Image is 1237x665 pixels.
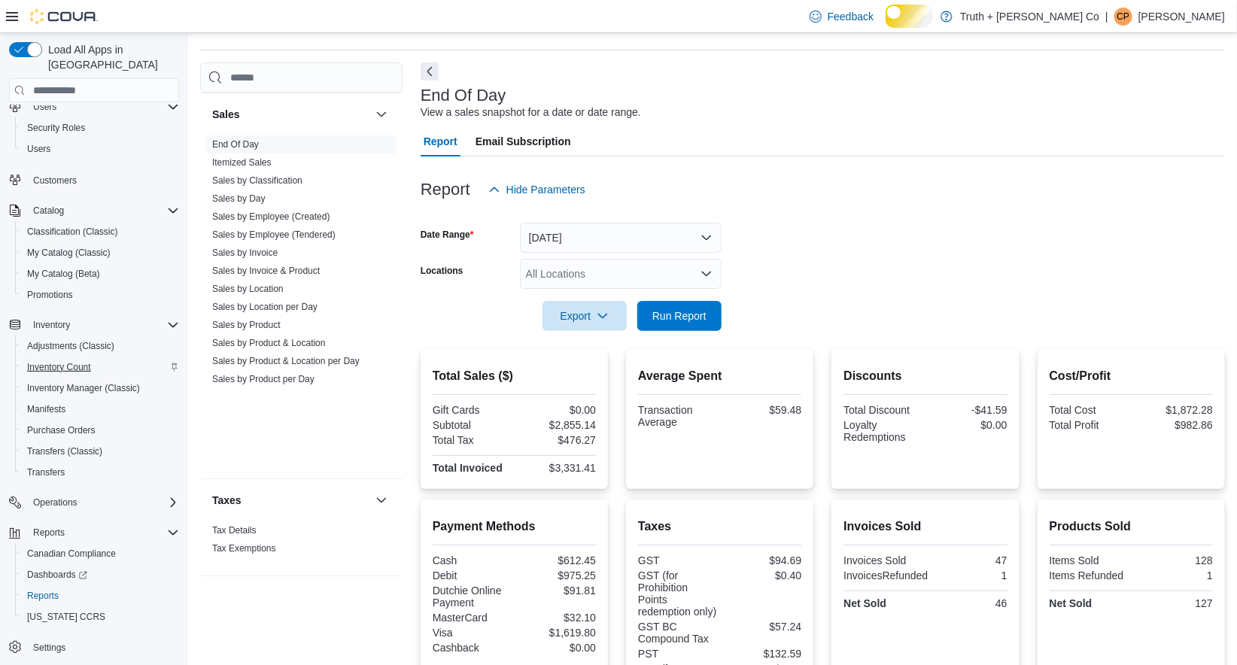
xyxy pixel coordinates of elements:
[212,139,259,150] a: End Of Day
[21,463,71,481] a: Transfers
[27,403,65,415] span: Manifests
[27,316,179,334] span: Inventory
[27,361,91,373] span: Inventory Count
[421,181,470,199] h3: Report
[1134,597,1213,609] div: 127
[638,404,717,428] div: Transaction Average
[33,175,77,187] span: Customers
[433,518,596,536] h2: Payment Methods
[552,301,618,331] span: Export
[433,612,512,624] div: MasterCard
[21,400,179,418] span: Manifests
[21,379,179,397] span: Inventory Manager (Classic)
[27,638,179,657] span: Settings
[828,9,874,24] span: Feedback
[543,301,627,331] button: Export
[33,496,78,509] span: Operations
[15,138,185,159] button: Users
[212,229,336,241] span: Sales by Employee (Tendered)
[433,367,596,385] h2: Total Sales ($)
[433,434,512,446] div: Total Tax
[33,101,56,113] span: Users
[15,543,185,564] button: Canadian Compliance
[843,554,922,566] div: Invoices Sold
[934,569,1007,581] div: 1
[421,62,439,80] button: Next
[1138,8,1225,26] p: [PERSON_NAME]
[638,554,717,566] div: GST
[723,621,802,633] div: $57.24
[517,585,596,597] div: $91.81
[15,420,185,441] button: Purchase Orders
[15,564,185,585] a: Dashboards
[424,126,457,156] span: Report
[212,301,318,313] span: Sales by Location per Day
[27,289,73,301] span: Promotions
[27,316,76,334] button: Inventory
[433,569,512,581] div: Debit
[15,378,185,399] button: Inventory Manager (Classic)
[517,627,596,639] div: $1,619.80
[21,545,179,563] span: Canadian Compliance
[3,200,185,221] button: Catalog
[33,319,70,331] span: Inventory
[21,587,65,605] a: Reports
[929,404,1008,416] div: -$41.59
[433,585,512,609] div: Dutchie Online Payment
[843,419,922,443] div: Loyalty Redemptions
[1050,419,1129,431] div: Total Profit
[638,648,717,660] div: PST
[421,87,506,105] h3: End Of Day
[212,356,360,366] a: Sales by Product & Location per Day
[723,404,802,416] div: $59.48
[212,175,302,186] a: Sales by Classification
[701,268,713,280] button: Open list of options
[1050,569,1129,581] div: Items Refunded
[21,608,111,626] a: [US_STATE] CCRS
[21,337,179,355] span: Adjustments (Classic)
[433,627,512,639] div: Visa
[421,229,474,241] label: Date Range
[433,404,512,416] div: Gift Cards
[421,265,463,277] label: Locations
[212,302,318,312] a: Sales by Location per Day
[212,265,320,277] span: Sales by Invoice & Product
[27,569,87,581] span: Dashboards
[21,223,124,241] a: Classification (Classic)
[27,493,84,512] button: Operations
[42,42,179,72] span: Load All Apps in [GEOGRAPHIC_DATA]
[212,175,302,187] span: Sales by Classification
[212,193,266,204] a: Sales by Day
[804,2,880,32] a: Feedback
[21,265,106,283] a: My Catalog (Beta)
[21,608,179,626] span: Washington CCRS
[638,569,717,618] div: GST (for Prohibition Points redemption only)
[27,98,62,116] button: Users
[15,284,185,305] button: Promotions
[21,463,179,481] span: Transfers
[212,374,315,384] a: Sales by Product per Day
[15,242,185,263] button: My Catalog (Classic)
[21,545,122,563] a: Canadian Compliance
[372,491,391,509] button: Taxes
[212,283,284,295] span: Sales by Location
[21,442,108,460] a: Transfers (Classic)
[21,119,179,137] span: Security Roles
[638,367,801,385] h2: Average Spent
[21,358,97,376] a: Inventory Count
[433,462,503,474] strong: Total Invoiced
[33,642,65,654] span: Settings
[723,648,802,660] div: $132.59
[517,434,596,446] div: $476.27
[21,286,79,304] a: Promotions
[27,226,118,238] span: Classification (Classic)
[3,96,185,117] button: Users
[27,170,179,189] span: Customers
[212,543,276,554] a: Tax Exemptions
[15,336,185,357] button: Adjustments (Classic)
[212,156,272,169] span: Itemized Sales
[3,314,185,336] button: Inventory
[15,399,185,420] button: Manifests
[1114,8,1132,26] div: Cindy Pendergast
[212,338,326,348] a: Sales by Product & Location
